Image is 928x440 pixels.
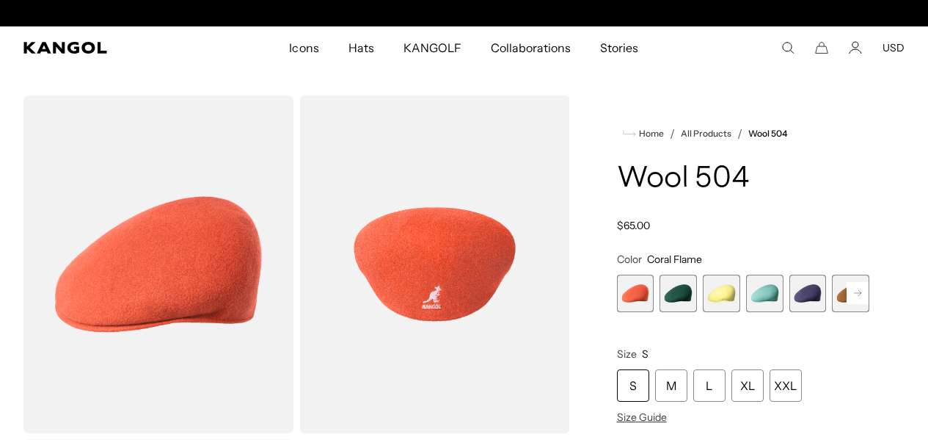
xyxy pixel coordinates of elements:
button: Cart [815,41,828,54]
div: XL [731,369,764,402]
div: Announcement [313,7,615,19]
div: M [655,369,687,402]
a: KANGOLF [389,26,476,69]
div: 2 of 21 [660,275,697,312]
a: Account [849,41,862,54]
span: S [642,347,648,361]
span: Home [636,129,664,139]
div: L [693,369,726,402]
a: Kangol [23,42,191,54]
div: S [617,369,649,402]
label: Butter Chiffon [703,275,740,312]
a: Home [623,127,664,140]
span: Hats [348,26,374,69]
span: Color [617,253,642,266]
label: Hazy Indigo [789,275,827,312]
h1: Wool 504 [617,163,869,195]
label: Aquatic [746,275,783,312]
div: 5 of 21 [789,275,827,312]
span: Coral Flame [647,253,702,266]
nav: breadcrumbs [617,125,869,143]
span: Size Guide [617,411,667,424]
label: Rustic Caramel [832,275,869,312]
a: Icons [274,26,333,69]
summary: Search here [781,41,794,54]
li: / [664,125,675,143]
div: 6 of 21 [832,275,869,312]
li: / [731,125,742,143]
span: Icons [289,26,318,69]
span: $65.00 [617,219,650,232]
a: Wool 504 [748,129,787,139]
div: XXL [770,369,802,402]
span: KANGOLF [403,26,461,69]
a: Stories [585,26,653,69]
label: Deep Emerald [660,275,697,312]
a: All Products [681,129,731,139]
div: 1 of 21 [617,275,654,312]
img: color-coral-flame [299,95,569,433]
slideshow-component: Announcement bar [313,7,615,19]
label: Coral Flame [617,275,654,312]
span: Size [617,347,637,361]
div: 1 of 2 [313,7,615,19]
img: color-coral-flame [23,95,293,433]
a: Hats [334,26,389,69]
span: Collaborations [491,26,571,69]
div: 4 of 21 [746,275,783,312]
span: Stories [600,26,638,69]
button: USD [883,41,905,54]
a: Collaborations [476,26,585,69]
div: 3 of 21 [703,275,740,312]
